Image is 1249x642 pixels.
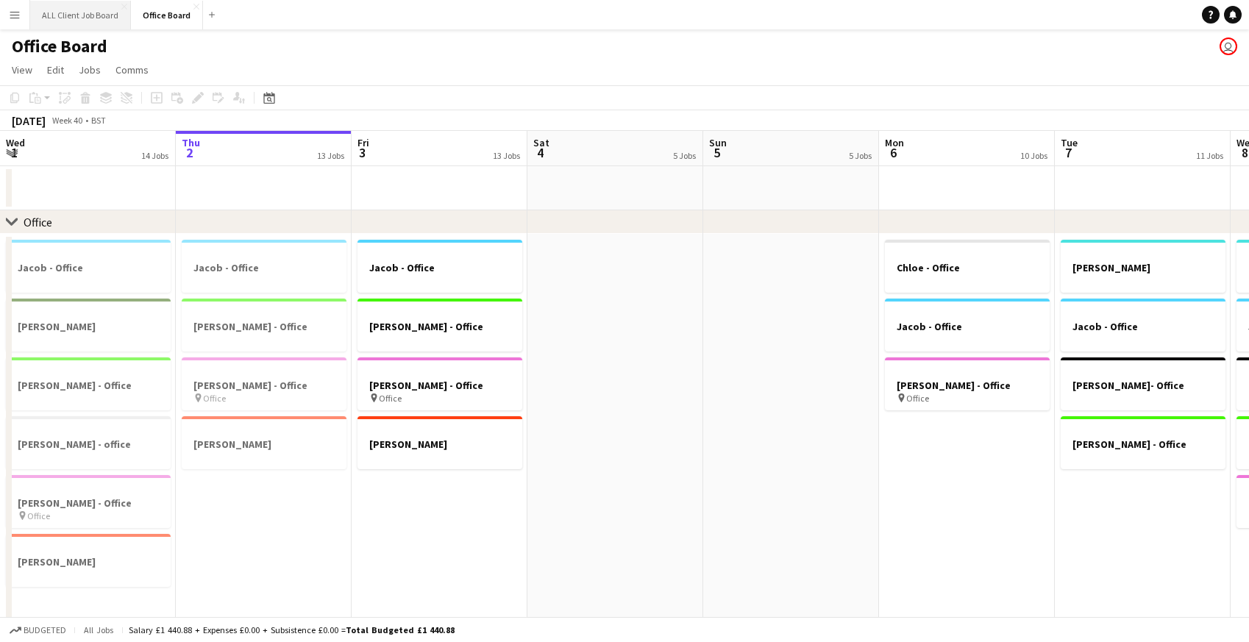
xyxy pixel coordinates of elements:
div: 11 Jobs [1196,150,1223,161]
app-job-card: [PERSON_NAME] [6,299,171,352]
span: 5 [707,144,727,161]
h3: Jacob - Office [357,261,522,274]
app-job-card: [PERSON_NAME] - Office Office [6,475,171,528]
app-job-card: Jacob - Office [182,240,346,293]
div: Office [24,215,52,229]
div: 5 Jobs [673,150,696,161]
h3: Jacob - Office [885,320,1050,333]
app-job-card: [PERSON_NAME] - Office [357,299,522,352]
span: Fri [357,136,369,149]
app-job-card: Jacob - Office [1061,299,1225,352]
a: View [6,60,38,79]
h3: [PERSON_NAME] [357,438,522,451]
app-job-card: [PERSON_NAME] - Office [182,299,346,352]
app-job-card: [PERSON_NAME] - Office Office [885,357,1050,410]
h3: [PERSON_NAME] [182,438,346,451]
app-job-card: [PERSON_NAME] - Office Office [182,357,346,410]
div: Salary £1 440.88 + Expenses £0.00 + Subsistence £0.00 = [129,624,455,635]
span: Jobs [79,63,101,76]
h3: [PERSON_NAME] [1061,261,1225,274]
app-job-card: Jacob - Office [6,240,171,293]
h3: Jacob - Office [1061,320,1225,333]
span: 1 [4,144,25,161]
a: Comms [110,60,154,79]
button: ALL Client Job Board [30,1,131,29]
span: 7 [1058,144,1078,161]
app-job-card: [PERSON_NAME] [182,416,346,469]
span: View [12,63,32,76]
h3: [PERSON_NAME] - Office [182,379,346,392]
h3: [PERSON_NAME] - Office [6,496,171,510]
div: 13 Jobs [317,150,344,161]
span: 2 [179,144,200,161]
span: Comms [115,63,149,76]
app-job-card: Jacob - Office [357,240,522,293]
h3: [PERSON_NAME] [6,320,171,333]
span: 3 [355,144,369,161]
div: 5 Jobs [849,150,872,161]
app-job-card: [PERSON_NAME] [1061,240,1225,293]
app-job-card: Jacob - Office [885,299,1050,352]
span: Week 40 [49,115,85,126]
h3: [PERSON_NAME] - office [6,438,171,451]
h3: [PERSON_NAME] - Office [357,320,522,333]
span: Edit [47,63,64,76]
span: Mon [885,136,904,149]
h1: Office Board [12,35,107,57]
span: Total Budgeted £1 440.88 [346,624,455,635]
div: 13 Jobs [493,150,520,161]
a: Edit [41,60,70,79]
div: [DATE] [12,113,46,128]
h3: Chloe - Office [885,261,1050,274]
span: Wed [6,136,25,149]
span: Office [27,510,50,521]
span: All jobs [81,624,116,635]
span: Sat [533,136,549,149]
span: 4 [531,144,549,161]
h3: [PERSON_NAME] - Office [1061,438,1225,451]
app-job-card: Chloe - Office [885,240,1050,293]
div: [PERSON_NAME]- Office [1061,357,1225,410]
span: Office [379,393,402,404]
app-job-card: [PERSON_NAME] - Office Office [357,357,522,410]
div: BST [91,115,106,126]
app-job-card: [PERSON_NAME] - Office [6,357,171,410]
h3: [PERSON_NAME] [6,555,171,568]
h3: [PERSON_NAME] - Office [182,320,346,333]
h3: [PERSON_NAME] - Office [6,379,171,392]
span: Thu [182,136,200,149]
h3: [PERSON_NAME] - Office [357,379,522,392]
h3: [PERSON_NAME]- Office [1061,379,1225,392]
span: Office [906,393,929,404]
span: Office [203,393,226,404]
div: 14 Jobs [141,150,168,161]
span: Tue [1061,136,1078,149]
span: Sun [709,136,727,149]
div: 10 Jobs [1020,150,1047,161]
div: [PERSON_NAME] [6,534,171,587]
button: Budgeted [7,622,68,638]
h3: Jacob - Office [182,261,346,274]
h3: [PERSON_NAME] - Office [885,379,1050,392]
app-job-card: [PERSON_NAME] - office [6,416,171,469]
app-job-card: [PERSON_NAME] [357,416,522,469]
app-job-card: [PERSON_NAME] - Office [1061,416,1225,469]
button: Office Board [131,1,203,29]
